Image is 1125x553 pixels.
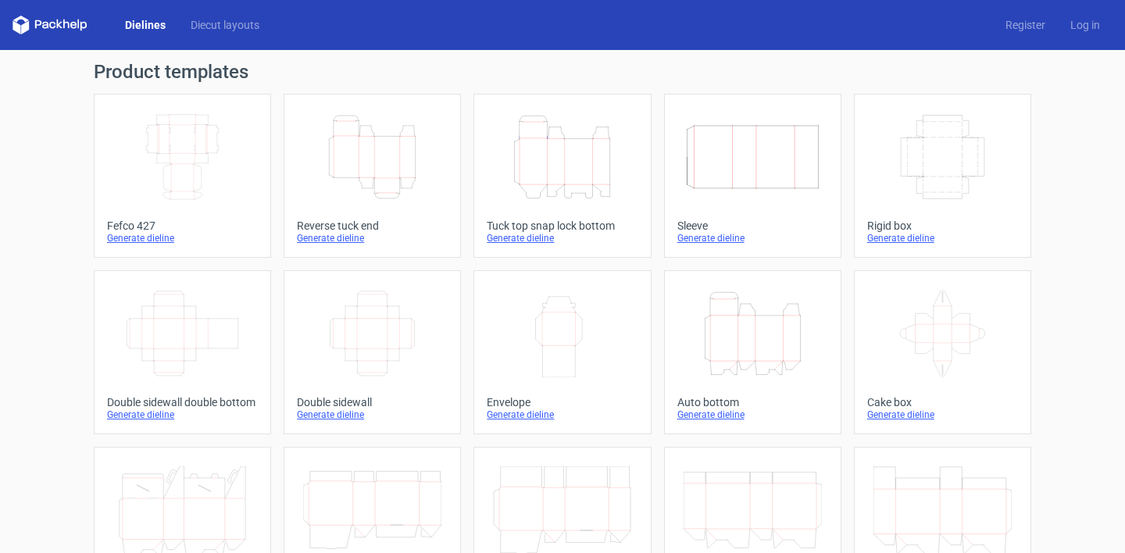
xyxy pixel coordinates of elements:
a: Rigid boxGenerate dieline [854,94,1031,258]
a: Fefco 427Generate dieline [94,94,271,258]
a: Dielines [112,17,178,33]
a: Double sidewall double bottomGenerate dieline [94,270,271,434]
a: Reverse tuck endGenerate dieline [284,94,461,258]
h1: Product templates [94,62,1031,81]
div: Cake box [867,396,1018,409]
div: Generate dieline [677,409,828,421]
div: Double sidewall double bottom [107,396,258,409]
div: Reverse tuck end [297,219,448,232]
div: Fefco 427 [107,219,258,232]
a: Double sidewallGenerate dieline [284,270,461,434]
a: Auto bottomGenerate dieline [664,270,841,434]
div: Auto bottom [677,396,828,409]
div: Rigid box [867,219,1018,232]
div: Generate dieline [107,409,258,421]
a: Cake boxGenerate dieline [854,270,1031,434]
a: Diecut layouts [178,17,272,33]
div: Generate dieline [487,232,637,244]
div: Tuck top snap lock bottom [487,219,637,232]
div: Generate dieline [297,232,448,244]
div: Generate dieline [867,232,1018,244]
div: Generate dieline [867,409,1018,421]
div: Envelope [487,396,637,409]
div: Double sidewall [297,396,448,409]
a: SleeveGenerate dieline [664,94,841,258]
a: Register [993,17,1058,33]
div: Generate dieline [677,232,828,244]
div: Generate dieline [487,409,637,421]
div: Sleeve [677,219,828,232]
a: Tuck top snap lock bottomGenerate dieline [473,94,651,258]
div: Generate dieline [107,232,258,244]
div: Generate dieline [297,409,448,421]
a: Log in [1058,17,1112,33]
a: EnvelopeGenerate dieline [473,270,651,434]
